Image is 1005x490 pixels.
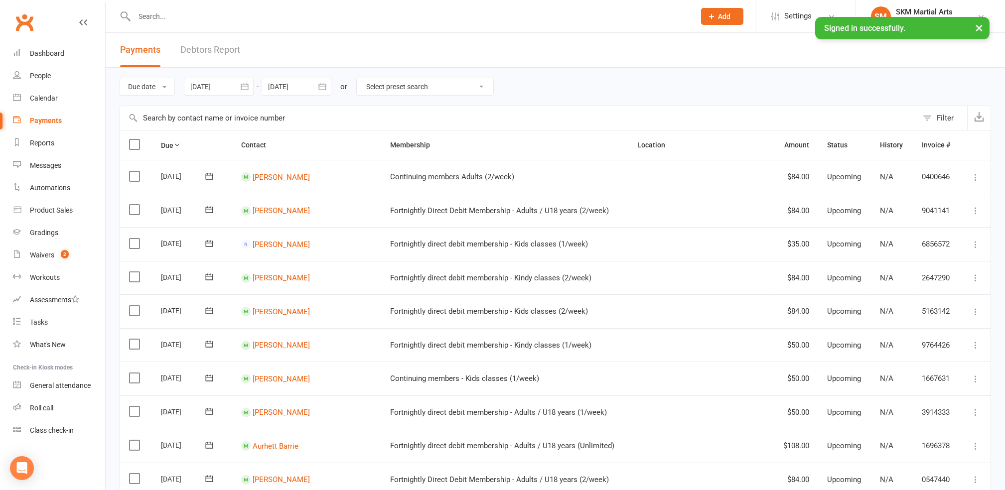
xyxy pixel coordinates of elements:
[253,374,310,383] a: [PERSON_NAME]
[880,172,893,181] span: N/A
[13,154,105,177] a: Messages
[827,172,861,181] span: Upcoming
[913,328,960,362] td: 9764426
[628,130,774,160] th: Location
[13,222,105,244] a: Gradings
[827,206,861,215] span: Upcoming
[774,328,819,362] td: $50.00
[161,303,207,318] div: [DATE]
[13,42,105,65] a: Dashboard
[390,408,607,417] span: Fortnightly direct debit membership - Adults / U18 years (1/week)
[827,374,861,383] span: Upcoming
[390,172,514,181] span: Continuing members Adults (2/week)
[827,307,861,316] span: Upcoming
[824,23,905,33] span: Signed in successfully.
[30,381,91,389] div: General attendance
[827,273,861,282] span: Upcoming
[13,419,105,442] a: Class kiosk mode
[774,261,819,295] td: $84.00
[390,307,588,316] span: Fortnightly direct debit membership - Kids classes (2/week)
[913,130,960,160] th: Invoice #
[161,404,207,419] div: [DATE]
[13,65,105,87] a: People
[880,341,893,350] span: N/A
[13,199,105,222] a: Product Sales
[390,475,609,484] span: Fortnightly Direct Debit Membership - Adults / U18 years (2/week)
[827,240,861,248] span: Upcoming
[30,139,54,147] div: Reports
[774,362,819,395] td: $50.00
[390,441,614,450] span: Fortnightly direct debit membership - Adults / U18 years (Unlimited)
[896,16,953,25] div: SKM Martial Arts
[13,87,105,110] a: Calendar
[774,160,819,194] td: $84.00
[13,289,105,311] a: Assessments
[880,475,893,484] span: N/A
[253,172,310,181] a: [PERSON_NAME]
[827,408,861,417] span: Upcoming
[913,294,960,328] td: 5163142
[120,78,175,96] button: Due date
[120,44,160,55] span: Payments
[390,240,588,248] span: Fortnightly direct debit membership - Kids classes (1/week)
[913,429,960,463] td: 1696378
[30,94,58,102] div: Calendar
[913,395,960,429] td: 3914333
[161,168,207,184] div: [DATE]
[30,251,54,259] div: Waivers
[30,296,79,304] div: Assessments
[30,426,74,434] div: Class check-in
[253,307,310,316] a: [PERSON_NAME]
[253,408,310,417] a: [PERSON_NAME]
[13,266,105,289] a: Workouts
[161,202,207,218] div: [DATE]
[13,110,105,132] a: Payments
[390,374,539,383] span: Continuing members - Kids classes (1/week)
[13,374,105,397] a: General attendance kiosk mode
[774,227,819,261] td: $35.00
[61,250,69,258] span: 2
[10,456,34,480] div: Open Intercom Messenger
[13,397,105,419] a: Roll call
[30,184,70,192] div: Automations
[30,206,73,214] div: Product Sales
[253,341,310,350] a: [PERSON_NAME]
[30,161,61,169] div: Messages
[120,33,160,67] button: Payments
[774,429,819,463] td: $108.00
[774,395,819,429] td: $50.00
[30,72,51,80] div: People
[390,341,591,350] span: Fortnightly direct debit membership - Kindy classes (1/week)
[152,130,232,160] th: Due
[253,240,310,248] a: [PERSON_NAME]
[913,227,960,261] td: 6856572
[180,33,240,67] a: Debtors Report
[827,441,861,450] span: Upcoming
[381,130,628,160] th: Membership
[30,404,53,412] div: Roll call
[161,269,207,285] div: [DATE]
[880,307,893,316] span: N/A
[774,294,819,328] td: $84.00
[30,318,48,326] div: Tasks
[918,106,967,130] button: Filter
[30,273,60,281] div: Workouts
[161,337,207,352] div: [DATE]
[30,117,62,124] div: Payments
[12,10,37,35] a: Clubworx
[913,160,960,194] td: 0400646
[13,334,105,356] a: What's New
[253,441,298,450] a: Aurhett Barrie
[871,6,891,26] div: SM
[13,311,105,334] a: Tasks
[880,441,893,450] span: N/A
[253,475,310,484] a: [PERSON_NAME]
[120,106,918,130] input: Search by contact name or invoice number
[718,12,731,20] span: Add
[880,240,893,248] span: N/A
[161,236,207,251] div: [DATE]
[913,362,960,395] td: 1667631
[774,130,819,160] th: Amount
[132,9,689,23] input: Search...
[232,130,381,160] th: Contact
